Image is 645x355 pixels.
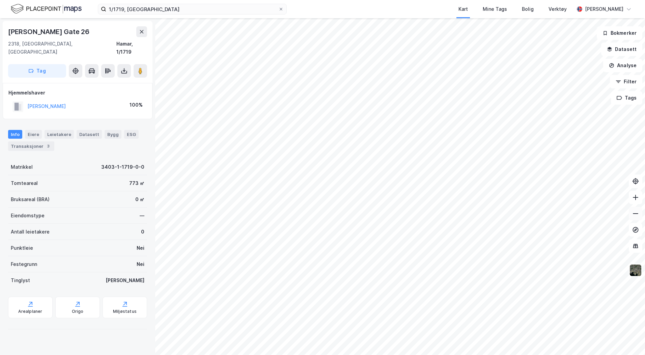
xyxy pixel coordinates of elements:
button: Bokmerker [597,26,642,40]
div: Leietakere [45,130,74,139]
button: Tag [8,64,66,78]
img: logo.f888ab2527a4732fd821a326f86c7f29.svg [11,3,82,15]
div: Matrikkel [11,163,33,171]
div: 100% [130,101,143,109]
div: Nei [137,260,144,268]
div: Bolig [522,5,534,13]
input: Søk på adresse, matrikkel, gårdeiere, leietakere eller personer [106,4,278,14]
button: Datasett [601,43,642,56]
div: Mine Tags [483,5,507,13]
div: Tinglyst [11,276,30,284]
div: Tomteareal [11,179,38,187]
div: 773 ㎡ [129,179,144,187]
div: Eiendomstype [11,212,45,220]
div: 2318, [GEOGRAPHIC_DATA], [GEOGRAPHIC_DATA] [8,40,116,56]
img: 9k= [629,264,642,277]
div: 0 ㎡ [135,195,144,203]
iframe: Chat Widget [611,323,645,355]
div: Eiere [25,130,42,139]
div: Verktøy [549,5,567,13]
div: Punktleie [11,244,33,252]
div: Hamar, 1/1719 [116,40,147,56]
div: Info [8,130,22,139]
div: Bruksareal (BRA) [11,195,50,203]
div: Kontrollprogram for chat [611,323,645,355]
div: [PERSON_NAME] [106,276,144,284]
div: Hjemmelshaver [8,89,147,97]
div: Bygg [105,130,121,139]
div: Kart [458,5,468,13]
div: Transaksjoner [8,141,54,151]
div: Miljøstatus [113,309,137,314]
button: Analyse [603,59,642,72]
div: ESG [124,130,139,139]
div: Festegrunn [11,260,37,268]
button: Tags [611,91,642,105]
button: Filter [610,75,642,88]
div: Antall leietakere [11,228,50,236]
div: [PERSON_NAME] [585,5,623,13]
div: Datasett [77,130,102,139]
div: Nei [137,244,144,252]
div: 3 [45,143,52,149]
div: 3403-1-1719-0-0 [101,163,144,171]
div: — [140,212,144,220]
div: Origo [72,309,84,314]
div: [PERSON_NAME] Gate 26 [8,26,91,37]
div: Arealplaner [18,309,42,314]
div: 0 [141,228,144,236]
